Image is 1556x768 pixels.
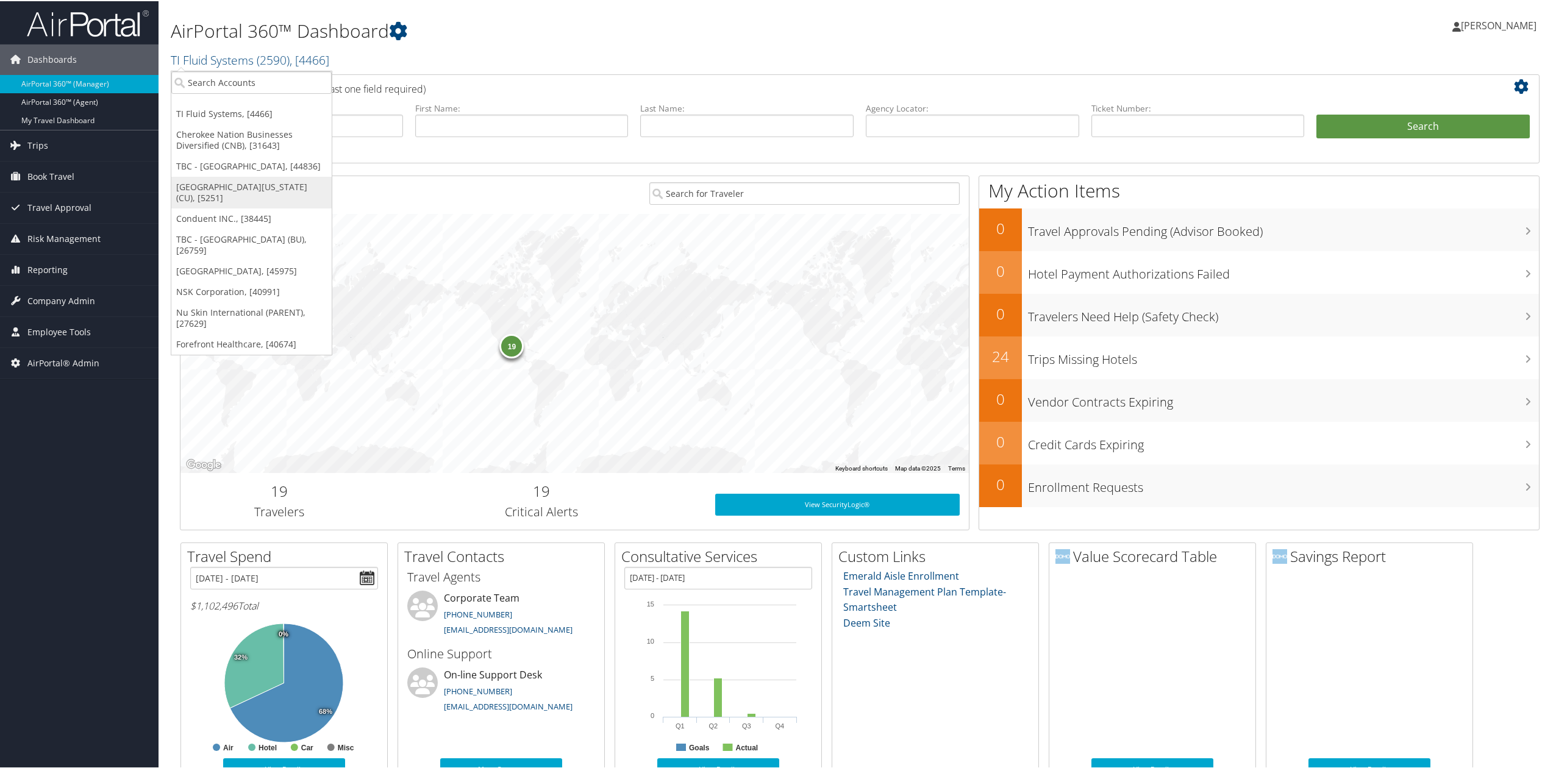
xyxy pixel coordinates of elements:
a: 0Credit Cards Expiring [979,421,1539,463]
li: On-line Support Desk [401,666,601,716]
text: Hotel [259,742,277,751]
a: Travel Management Plan Template- Smartsheet [843,584,1006,613]
h2: 0 [979,302,1022,323]
a: TI Fluid Systems [171,51,329,67]
h3: Travel Agents [407,567,595,585]
img: Google [184,456,224,472]
h2: Custom Links [838,545,1038,566]
h3: Critical Alerts [387,502,697,519]
a: TBC - [GEOGRAPHIC_DATA] (BU), [26759] [171,228,332,260]
a: Terms (opens in new tab) [948,464,965,471]
h2: Travel Contacts [404,545,604,566]
h3: Trips Missing Hotels [1028,344,1539,367]
h2: Travel Spend [187,545,387,566]
a: [EMAIL_ADDRESS][DOMAIN_NAME] [444,623,573,634]
a: [PERSON_NAME] [1452,6,1549,43]
a: Open this area in Google Maps (opens a new window) [184,456,224,472]
span: Dashboards [27,43,77,74]
h3: Credit Cards Expiring [1028,429,1539,452]
label: Ticket Number: [1091,101,1305,113]
img: domo-logo.png [1272,548,1287,563]
h2: 19 [190,480,368,500]
text: Q1 [676,721,685,728]
a: [PHONE_NUMBER] [444,684,512,695]
span: $1,102,496 [190,598,238,611]
a: [PHONE_NUMBER] [444,608,512,619]
span: ( 2590 ) [257,51,290,67]
h2: 0 [979,430,1022,451]
a: TI Fluid Systems, [4466] [171,102,332,123]
a: 0Vendor Contracts Expiring [979,378,1539,421]
span: Book Travel [27,160,74,191]
h3: Online Support [407,644,595,661]
h1: My Action Items [979,177,1539,202]
label: Agency Locator: [866,101,1079,113]
span: AirPortal® Admin [27,347,99,377]
h6: Total [190,598,378,611]
h2: Savings Report [1272,545,1472,566]
a: TBC - [GEOGRAPHIC_DATA], [44836] [171,155,332,176]
span: Reporting [27,254,68,284]
text: Air [223,742,234,751]
label: First Name: [415,101,629,113]
li: Corporate Team [401,589,601,639]
a: [GEOGRAPHIC_DATA], [45975] [171,260,332,280]
tspan: 0% [279,630,288,637]
h3: Travelers Need Help (Safety Check) [1028,301,1539,324]
span: Trips [27,129,48,160]
input: Search Accounts [171,70,332,93]
span: Risk Management [27,222,101,253]
h2: 0 [979,217,1022,238]
tspan: 68% [319,707,332,714]
a: 0Hotel Payment Authorizations Failed [979,250,1539,293]
button: Keyboard shortcuts [835,463,888,472]
a: Deem Site [843,615,890,628]
tspan: 10 [647,636,654,644]
text: Goals [689,742,710,751]
span: Employee Tools [27,316,91,346]
span: Company Admin [27,285,95,315]
tspan: 15 [647,599,654,606]
text: Q2 [708,721,718,728]
h3: Travel Approvals Pending (Advisor Booked) [1028,216,1539,239]
img: airportal-logo.png [27,8,149,37]
span: Travel Approval [27,191,91,222]
a: Emerald Aisle Enrollment [843,568,959,581]
h1: AirPortal 360™ Dashboard [171,17,1090,43]
h2: Value Scorecard Table [1055,545,1255,566]
span: (at least one field required) [309,81,426,94]
tspan: 5 [651,674,654,681]
h3: Hotel Payment Authorizations Failed [1028,258,1539,282]
span: Map data ©2025 [895,464,941,471]
a: 0Travel Approvals Pending (Advisor Booked) [979,207,1539,250]
tspan: 32% [234,653,248,660]
h2: Consultative Services [621,545,821,566]
h2: 0 [979,260,1022,280]
tspan: 0 [651,711,654,718]
a: [GEOGRAPHIC_DATA][US_STATE] (CU), [5251] [171,176,332,207]
h2: 0 [979,388,1022,408]
h2: 24 [979,345,1022,366]
a: 24Trips Missing Hotels [979,335,1539,378]
a: Nu Skin International (PARENT), [27629] [171,301,332,333]
label: Last Name: [640,101,854,113]
img: domo-logo.png [1055,548,1070,563]
button: Search [1316,113,1530,138]
input: Search for Traveler [649,181,960,204]
a: Conduent INC., [38445] [171,207,332,228]
text: Q3 [742,721,751,728]
h3: Travelers [190,502,368,519]
a: Cherokee Nation Businesses Diversified (CNB), [31643] [171,123,332,155]
text: Actual [735,742,758,751]
h2: Airtinerary Lookup [190,76,1416,96]
a: View SecurityLogic® [715,492,960,514]
span: , [ 4466 ] [290,51,329,67]
h3: Enrollment Requests [1028,472,1539,495]
text: Q4 [775,721,784,728]
text: Misc [338,742,354,751]
h2: 19 [387,480,697,500]
div: 19 [500,333,524,357]
span: [PERSON_NAME] [1461,18,1536,31]
a: [EMAIL_ADDRESS][DOMAIN_NAME] [444,700,573,711]
a: 0Travelers Need Help (Safety Check) [979,293,1539,335]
